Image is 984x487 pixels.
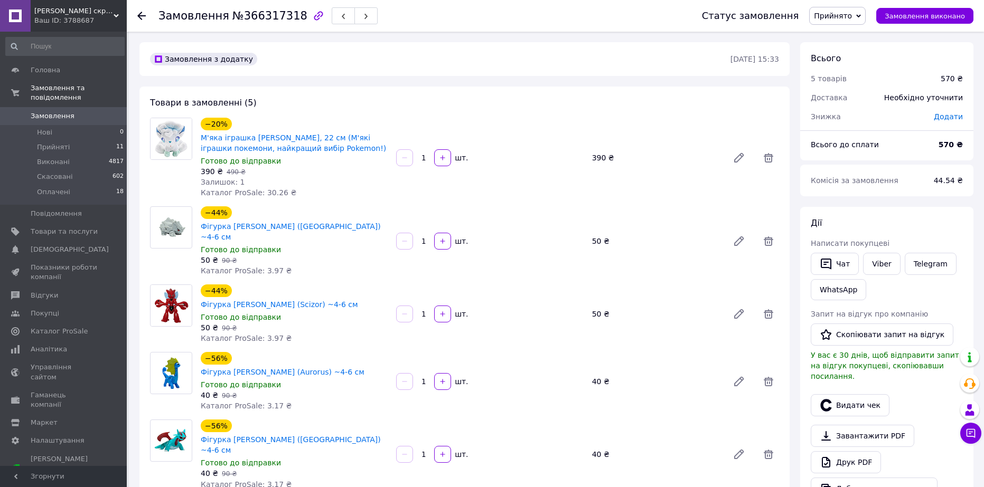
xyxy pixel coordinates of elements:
[811,425,914,447] a: Завантажити PDF
[934,112,963,121] span: Додати
[201,469,218,478] span: 40 ₴
[201,459,281,467] span: Готово до відправки
[452,449,469,460] div: шт.
[728,303,749,324] a: Редагувати
[934,176,963,185] span: 44.54 ₴
[730,55,779,63] time: [DATE] 15:33
[201,157,281,165] span: Готово до відправки
[201,118,232,130] div: −20%
[201,368,364,376] a: Фігурка [PERSON_NAME] (Aurorus) ~4-6 см
[452,376,469,387] div: шт.
[201,323,218,332] span: 50 ₴
[728,444,749,465] a: Редагувати
[31,436,85,445] span: Налаштування
[811,112,841,121] span: Знижка
[728,231,749,252] a: Редагувати
[201,222,381,241] a: Фігурка [PERSON_NAME] ([GEOGRAPHIC_DATA]) ~4-6 см
[34,6,114,16] span: Іграшкова скриня
[222,392,237,399] span: 90 ₴
[201,419,232,432] div: −56%
[452,152,469,163] div: шт.
[588,234,724,249] div: 50 ₴
[811,53,841,63] span: Всього
[811,451,881,473] a: Друк PDF
[201,380,281,389] span: Готово до відправки
[811,176,898,185] span: Комісія за замовлення
[728,371,749,392] a: Редагувати
[232,9,307,22] span: №366317318
[37,187,70,197] span: Оплачені
[151,425,192,456] img: Фігурка Покемон Саламенс (Salamence) ~4-6 см
[758,231,779,252] span: Видалити
[702,11,799,21] div: Статус замовлення
[31,309,59,318] span: Покупці
[201,266,292,275] span: Каталог ProSale: 3.97 ₴
[37,142,70,152] span: Прийняті
[5,37,125,56] input: Пошук
[150,53,257,65] div: Замовлення з додатку
[811,394,889,416] button: Видати чек
[137,11,146,21] div: Повернутися назад
[227,168,246,176] span: 490 ₴
[151,355,192,391] img: Фігурка Покемон Авророс (Aurorus) ~4-6 см
[811,323,953,346] button: Скопіювати запит на відгук
[941,73,963,84] div: 570 ₴
[31,65,60,75] span: Головна
[201,313,281,321] span: Готово до відправки
[222,257,237,264] span: 90 ₴
[34,16,127,25] div: Ваш ID: 3788687
[31,245,109,254] span: [DEMOGRAPHIC_DATA]
[31,227,98,236] span: Товари та послуги
[151,213,192,242] img: Фігурка Покемон Райдон (Rhyhorn) ~4-6 см
[31,345,67,354] span: Аналітика
[222,470,237,478] span: 90 ₴
[31,418,58,427] span: Маркет
[878,86,969,109] div: Необхідно уточнити
[31,454,98,483] span: [PERSON_NAME] та рахунки
[201,402,292,410] span: Каталог ProSale: 3.17 ₴
[31,390,98,409] span: Гаманець компанії
[109,157,124,167] span: 4817
[201,188,296,197] span: Каталог ProSale: 30.26 ₴
[885,12,965,20] span: Замовлення виконано
[588,447,724,462] div: 40 ₴
[201,178,245,186] span: Залишок: 1
[811,351,959,380] span: У вас є 30 днів, щоб відправити запит на відгук покупцеві, скопіювавши посилання.
[222,324,237,332] span: 90 ₴
[758,371,779,392] span: Видалити
[811,218,822,228] span: Дії
[31,362,98,381] span: Управління сайтом
[758,444,779,465] span: Видалити
[201,391,218,399] span: 40 ₴
[811,239,889,247] span: Написати покупцеві
[201,206,232,219] div: −44%
[201,284,232,297] div: −44%
[811,93,847,102] span: Доставка
[588,150,724,165] div: 390 ₴
[201,256,218,264] span: 50 ₴
[151,118,192,159] img: М'яка іграшка Покемон Алолу Вульпікс, 22 см (М'які іграшки покемони, найкращий вибір Pokemon!)
[728,147,749,168] a: Редагувати
[116,142,124,152] span: 11
[201,352,232,365] div: −56%
[31,209,82,218] span: Повідомлення
[758,147,779,168] span: Видалити
[876,8,973,24] button: Замовлення виконано
[120,128,124,137] span: 0
[811,253,859,275] button: Чат
[151,285,191,326] img: Фігурка Покемон Сизор (Scizor) ~4-6 см
[31,327,88,336] span: Каталог ProSale
[811,140,879,149] span: Всього до сплати
[811,279,866,300] a: WhatsApp
[201,435,381,454] a: Фігурка [PERSON_NAME] ([GEOGRAPHIC_DATA]) ~4-6 см
[452,236,469,246] div: шт.
[939,140,963,149] b: 570 ₴
[814,12,852,20] span: Прийнято
[811,74,847,83] span: 5 товарів
[150,98,257,108] span: Товари в замовленні (5)
[201,133,386,152] a: М'яка іграшка [PERSON_NAME], 22 см (М'які іграшки покемони, найкращий вибір Pokemon!)
[588,307,724,321] div: 50 ₴
[201,245,281,254] span: Готово до відправки
[588,374,724,389] div: 40 ₴
[31,83,127,102] span: Замовлення та повідомлення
